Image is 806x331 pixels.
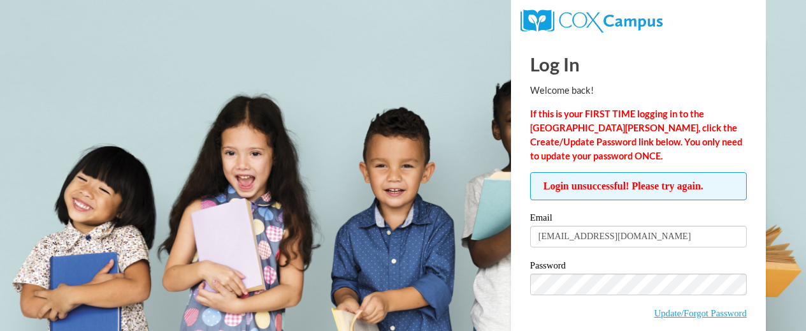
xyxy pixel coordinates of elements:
[521,15,663,26] a: COX Campus
[654,308,747,318] a: Update/Forgot Password
[530,172,747,200] span: Login unsuccessful! Please try again.
[530,213,747,226] label: Email
[530,84,747,98] p: Welcome back!
[530,261,747,274] label: Password
[530,108,742,161] strong: If this is your FIRST TIME logging in to the [GEOGRAPHIC_DATA][PERSON_NAME], click the Create/Upd...
[530,51,747,77] h1: Log In
[521,10,663,33] img: COX Campus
